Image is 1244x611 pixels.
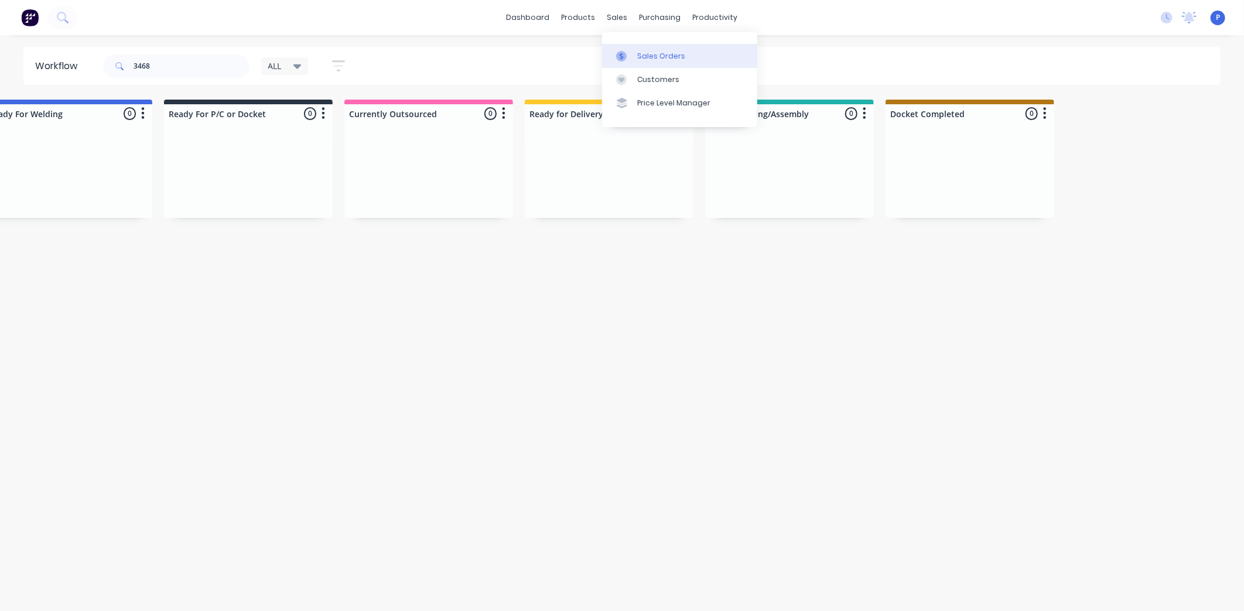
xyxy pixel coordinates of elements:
a: dashboard [501,9,556,26]
div: productivity [687,9,744,26]
input: Search for orders... [134,54,250,78]
div: Sales Orders [637,51,685,62]
span: ALL [268,60,282,72]
div: Customers [637,74,679,85]
div: purchasing [634,9,687,26]
div: products [556,9,602,26]
div: Price Level Manager [637,98,710,108]
div: Workflow [35,59,83,73]
div: sales [602,9,634,26]
a: Customers [602,68,757,91]
span: P [1216,12,1220,23]
img: Factory [21,9,39,26]
a: Sales Orders [602,44,757,67]
a: Price Level Manager [602,91,757,115]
